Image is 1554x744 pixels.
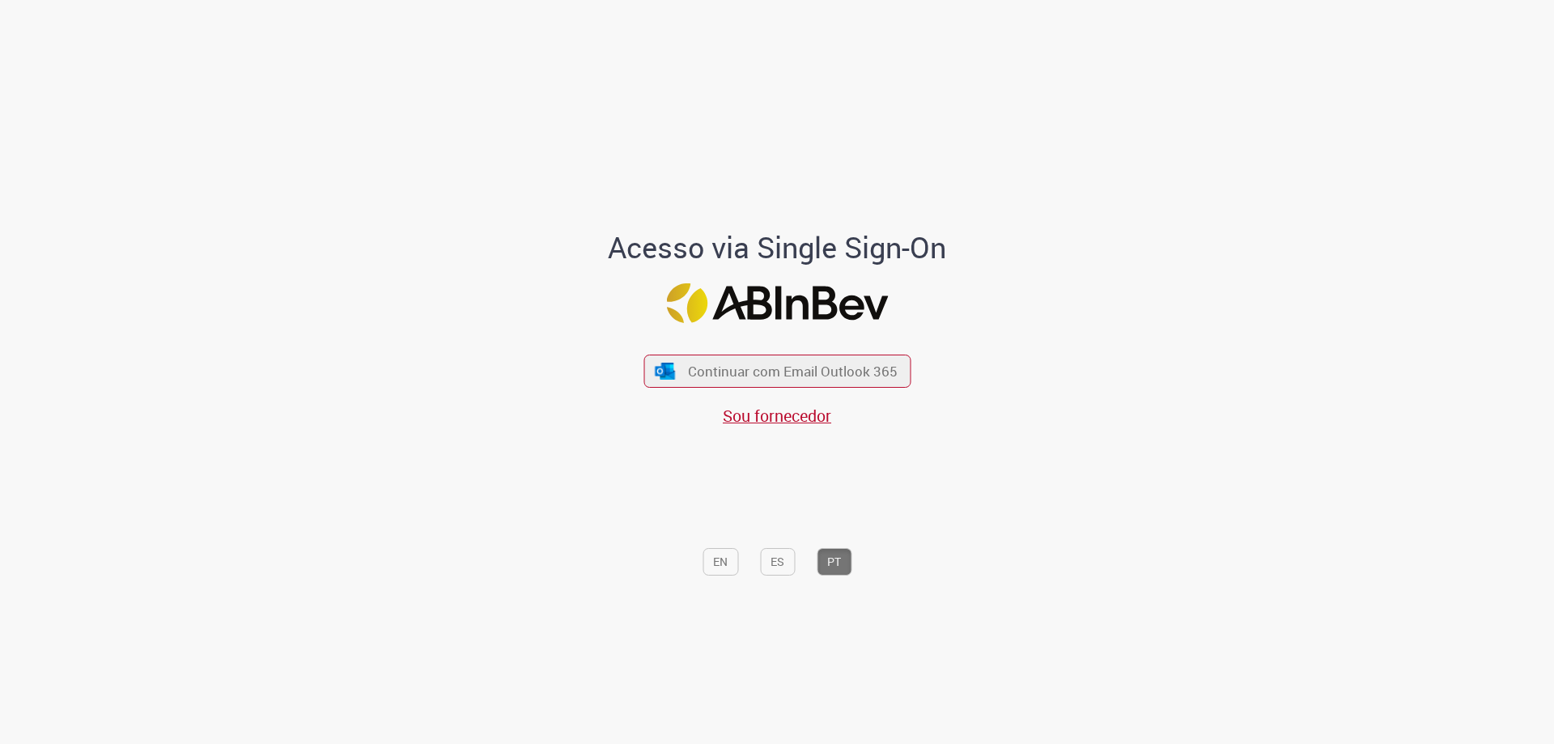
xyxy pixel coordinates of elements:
button: PT [817,548,851,576]
button: EN [703,548,738,576]
span: Continuar com Email Outlook 365 [688,362,898,381]
img: ícone Azure/Microsoft 360 [654,363,677,380]
img: Logo ABInBev [666,283,888,323]
a: Sou fornecedor [723,405,831,427]
button: ES [760,548,795,576]
button: ícone Azure/Microsoft 360 Continuar com Email Outlook 365 [643,355,911,388]
h1: Acesso via Single Sign-On [553,232,1002,264]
